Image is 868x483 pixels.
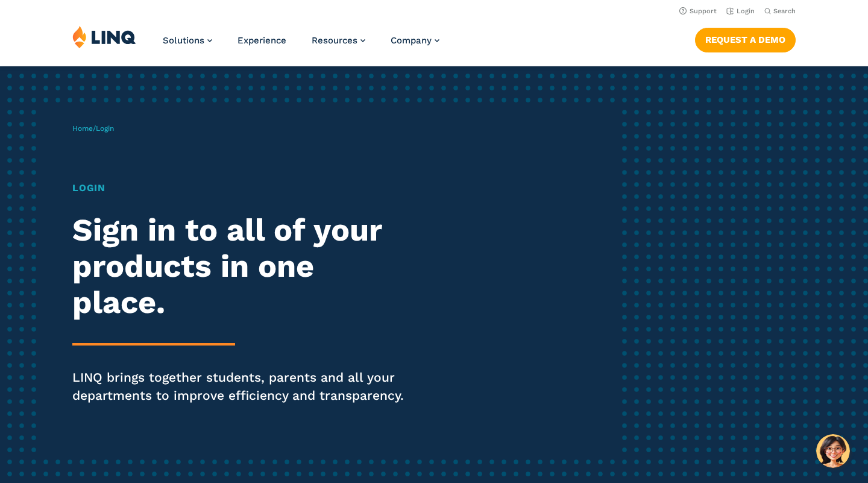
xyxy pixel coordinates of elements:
a: Home [72,124,93,133]
span: / [72,124,114,133]
button: Hello, have a question? Let’s chat. [816,434,850,468]
a: Experience [237,35,286,46]
span: Resources [312,35,357,46]
a: Company [391,35,439,46]
img: LINQ | K‑12 Software [72,25,136,48]
nav: Primary Navigation [163,25,439,65]
a: Login [726,7,755,15]
button: Open Search Bar [764,7,796,16]
a: Support [679,7,717,15]
span: Search [773,7,796,15]
a: Solutions [163,35,212,46]
span: Company [391,35,432,46]
span: Solutions [163,35,204,46]
h1: Login [72,181,407,195]
h2: Sign in to all of your products in one place. [72,212,407,320]
nav: Button Navigation [695,25,796,52]
a: Request a Demo [695,28,796,52]
a: Resources [312,35,365,46]
span: Login [96,124,114,133]
p: LINQ brings together students, parents and all your departments to improve efficiency and transpa... [72,368,407,405]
